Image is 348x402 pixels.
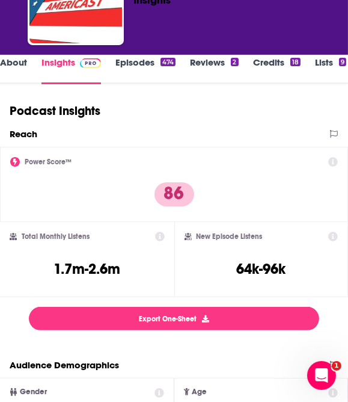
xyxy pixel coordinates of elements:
div: 18 [290,58,301,66]
h3: 1.7m-2.6m [53,260,120,278]
h3: 64k-96k [236,260,285,278]
h1: Podcast Insights [10,104,100,119]
h2: New Episode Listens [197,232,263,241]
a: Episodes474 [115,57,176,84]
a: Credits18 [253,57,301,84]
h2: Reach [10,128,37,140]
h2: Total Monthly Listens [22,232,90,241]
iframe: Intercom live chat [307,361,336,390]
a: Reviews2 [190,57,238,84]
div: 474 [160,58,176,66]
span: Age [192,388,207,396]
button: Export One-Sheet [29,307,319,330]
span: Gender [20,388,47,396]
span: 1 [332,361,341,371]
img: Podchaser Pro [80,58,101,68]
a: Lists9 [315,57,346,84]
h2: Power Score™ [25,158,72,166]
h2: Audience Demographics [10,359,119,371]
div: 2 [231,58,238,66]
p: 86 [154,182,194,206]
a: InsightsPodchaser Pro [41,57,101,84]
div: 9 [339,58,346,66]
